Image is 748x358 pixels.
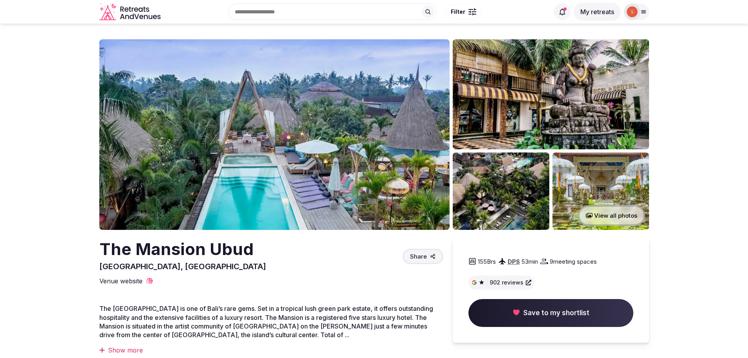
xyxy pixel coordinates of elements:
[627,6,638,17] img: stefanie.just
[99,39,450,230] img: Venue cover photo
[99,346,443,354] div: Show more
[410,252,427,261] span: Share
[523,308,589,318] span: Save to my shortlist
[99,305,433,339] span: The [GEOGRAPHIC_DATA] is one of Bali’s rare gems. Set in a tropical lush green park estate, it of...
[578,205,645,226] button: View all photos
[550,257,597,266] span: 9 meeting spaces
[490,279,523,286] span: 902 reviews
[99,238,266,261] h2: The Mansion Ubud
[99,277,143,285] span: Venue website
[446,4,481,19] button: Filter
[486,279,488,286] span: |
[552,152,649,230] img: Venue gallery photo
[99,3,162,21] a: Visit the homepage
[99,262,266,271] span: [GEOGRAPHIC_DATA], [GEOGRAPHIC_DATA]
[574,3,621,21] button: My retreats
[521,257,538,266] span: 53 min
[574,8,621,16] a: My retreats
[472,279,531,286] a: |902 reviews
[478,257,496,266] span: 155 Brs
[453,39,649,149] img: Venue gallery photo
[99,3,162,21] svg: Retreats and Venues company logo
[451,8,465,16] span: Filter
[453,152,549,230] img: Venue gallery photo
[508,258,520,265] a: DPS
[402,249,443,264] button: Share
[99,277,154,285] a: Venue website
